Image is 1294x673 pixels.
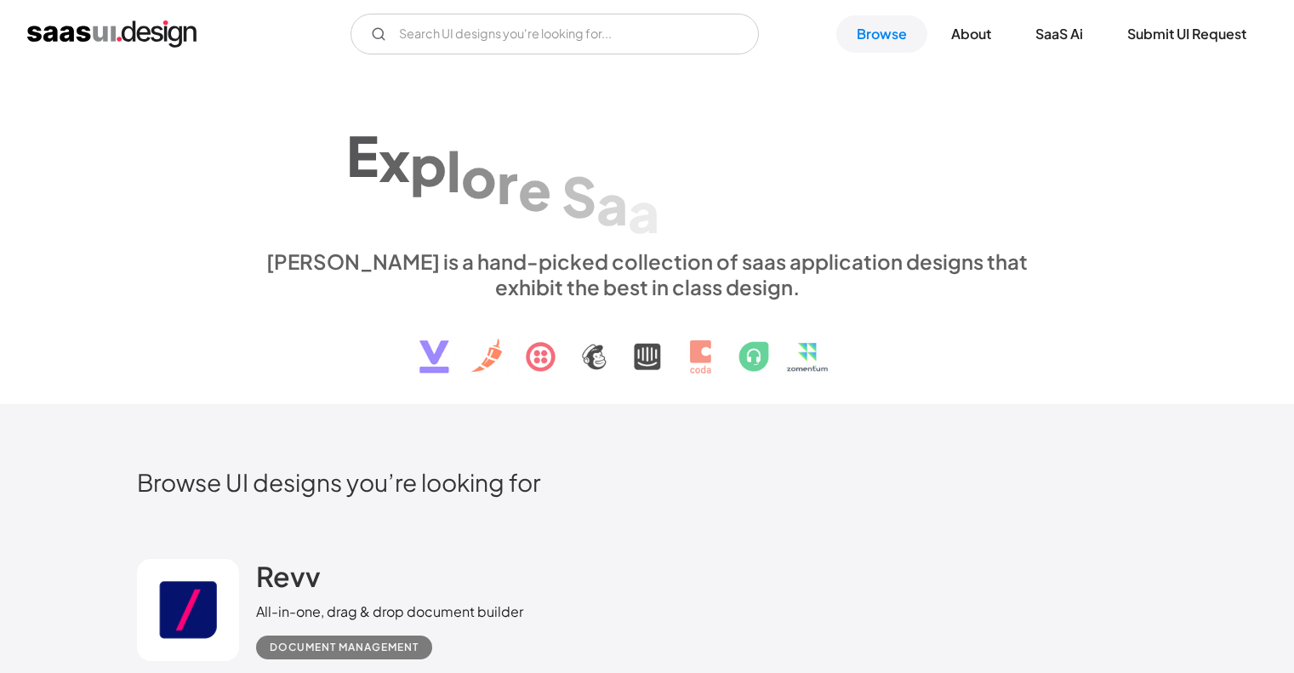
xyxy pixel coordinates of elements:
[596,170,628,236] div: a
[27,20,197,48] a: home
[628,179,659,244] div: a
[256,248,1039,299] div: [PERSON_NAME] is a hand-picked collection of saas application designs that exhibit the best in cl...
[497,149,518,214] div: r
[1107,15,1267,53] a: Submit UI Request
[1015,15,1103,53] a: SaaS Ai
[379,127,410,192] div: x
[256,101,1039,232] h1: Explore SaaS UI design patterns & interactions.
[256,559,321,602] a: Revv
[410,132,447,197] div: p
[447,137,461,202] div: l
[390,299,905,388] img: text, icon, saas logo
[137,467,1158,497] h2: Browse UI designs you’re looking for
[461,143,497,208] div: o
[346,123,379,188] div: E
[270,637,419,658] div: Document Management
[351,14,759,54] input: Search UI designs you're looking for...
[836,15,927,53] a: Browse
[256,602,523,622] div: All-in-one, drag & drop document builder
[561,163,596,228] div: S
[351,14,759,54] form: Email Form
[931,15,1012,53] a: About
[518,156,551,221] div: e
[256,559,321,593] h2: Revv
